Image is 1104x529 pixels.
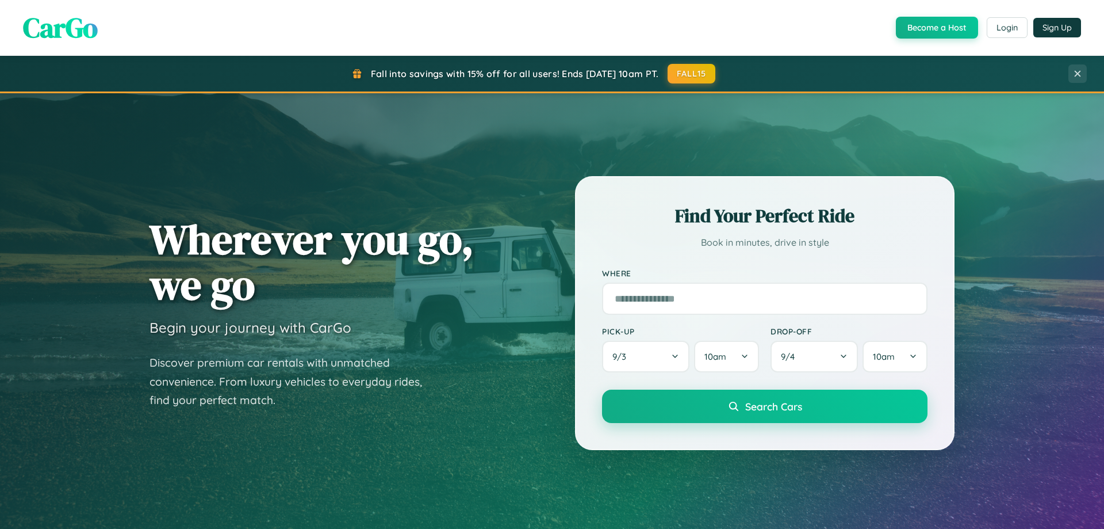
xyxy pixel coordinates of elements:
[371,68,659,79] span: Fall into savings with 15% off for all users! Ends [DATE] 10am PT.
[704,351,726,362] span: 10am
[770,326,927,336] label: Drop-off
[1033,18,1081,37] button: Sign Up
[149,353,437,410] p: Discover premium car rentals with unmatched convenience. From luxury vehicles to everyday rides, ...
[602,390,927,423] button: Search Cars
[668,64,716,83] button: FALL15
[896,17,978,39] button: Become a Host
[770,341,858,372] button: 9/4
[745,400,802,413] span: Search Cars
[602,326,759,336] label: Pick-up
[694,341,759,372] button: 10am
[149,319,351,336] h3: Begin your journey with CarGo
[612,351,632,362] span: 9 / 3
[602,341,689,372] button: 9/3
[873,351,895,362] span: 10am
[602,268,927,278] label: Where
[149,216,474,307] h1: Wherever you go, we go
[862,341,927,372] button: 10am
[602,203,927,229] h2: Find Your Perfect Ride
[23,9,98,47] span: CarGo
[781,351,800,362] span: 9 / 4
[987,17,1028,38] button: Login
[602,234,927,251] p: Book in minutes, drive in style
